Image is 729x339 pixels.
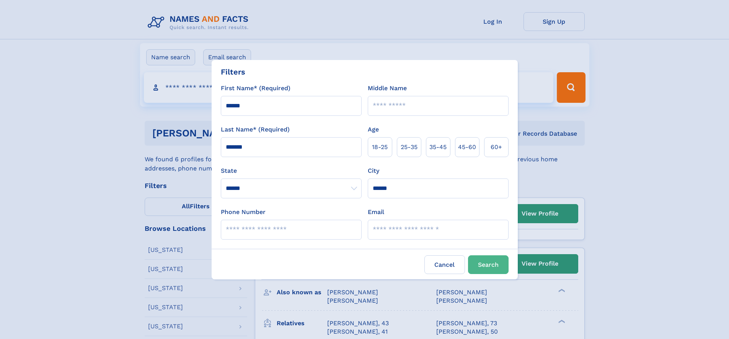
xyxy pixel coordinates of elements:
div: Filters [221,66,245,78]
label: City [368,166,379,175]
span: 25‑35 [401,143,418,152]
button: Search [468,255,509,274]
label: Phone Number [221,208,266,217]
label: Middle Name [368,84,407,93]
span: 18‑25 [372,143,388,152]
label: First Name* (Required) [221,84,290,93]
label: Cancel [424,255,465,274]
span: 35‑45 [429,143,447,152]
label: State [221,166,362,175]
label: Email [368,208,384,217]
span: 45‑60 [458,143,476,152]
label: Age [368,125,379,134]
span: 60+ [491,143,502,152]
label: Last Name* (Required) [221,125,290,134]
